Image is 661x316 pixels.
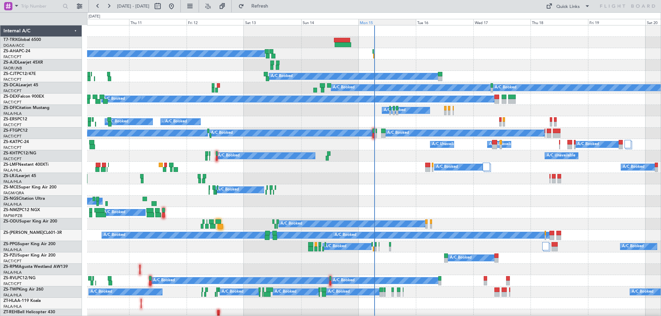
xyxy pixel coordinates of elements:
[588,19,646,25] div: Fri 19
[3,265,19,269] span: ZS-RPM
[3,247,22,252] a: FALA/HLA
[3,168,22,173] a: FALA/HLA
[3,88,21,94] a: FACT/CPT
[301,19,359,25] div: Sun 14
[3,299,17,303] span: ZT-HLA
[3,129,28,133] a: ZS-FTGPC12
[3,49,19,53] span: ZS-AHA
[187,19,244,25] div: Fri 12
[3,179,22,184] a: FALA/HLA
[3,253,55,258] a: ZS-PZUSuper King Air 200
[333,275,355,286] div: A/C Booked
[3,197,45,201] a: ZS-NGSCitation Ultra
[547,151,575,161] div: A/C Unavailable
[3,117,17,121] span: ZS-ERS
[3,122,21,128] a: FACT/CPT
[3,100,21,105] a: FACT/CPT
[21,1,61,11] input: Trip Number
[3,287,19,292] span: ZS-TWP
[281,219,302,229] div: A/C Booked
[3,95,18,99] span: ZS-DEX
[3,174,17,178] span: ZS-LRJ
[3,304,22,309] a: FALA/HLA
[3,38,18,42] span: T7-TRX
[3,83,38,87] a: ZS-DCALearjet 45
[473,19,531,25] div: Wed 17
[3,242,55,246] a: ZS-PPGSuper King Air 200
[3,259,21,264] a: FACT/CPT
[129,19,187,25] div: Thu 11
[3,156,21,162] a: FACT/CPT
[3,219,19,224] span: ZS-ODU
[162,117,184,127] div: A/C Booked
[117,3,149,9] span: [DATE] - [DATE]
[495,83,516,93] div: A/C Booked
[384,105,406,116] div: A/C Booked
[3,163,49,167] a: ZS-LMFNextant 400XTi
[3,231,43,235] span: ZS-[PERSON_NAME]
[103,94,125,104] div: A/C Booked
[556,3,580,10] div: Quick Links
[3,276,17,280] span: ZS-RVL
[244,19,301,25] div: Sat 13
[3,293,22,298] a: FALA/HLA
[3,117,27,121] a: ZS-ERSPC12
[3,61,18,65] span: ZS-AJD
[3,174,36,178] a: ZS-LRJLearjet 45
[543,1,594,12] button: Quick Links
[387,128,409,138] div: A/C Booked
[3,111,22,116] a: FALA/HLA
[104,230,125,240] div: A/C Booked
[245,4,274,9] span: Refresh
[325,241,346,252] div: A/C Booked
[577,139,599,150] div: A/C Booked
[3,145,21,150] a: FACT/CPT
[3,231,62,235] a: ZS-[PERSON_NAME]CL601-3R
[3,140,29,144] a: ZS-KATPC-24
[3,38,41,42] a: T7-TRXGlobal 6500
[3,72,17,76] span: ZS-CJT
[153,275,175,286] div: A/C Booked
[3,213,22,218] a: FAPM/PZB
[3,270,22,275] a: FALA/HLA
[3,208,19,212] span: ZS-NMZ
[450,253,472,263] div: A/C Booked
[335,230,356,240] div: A/C Booked
[3,95,44,99] a: ZS-DEXFalcon 900EX
[3,287,43,292] a: ZS-TWPKing Air 260
[3,242,18,246] span: ZS-PPG
[271,71,293,81] div: A/C Booked
[3,54,21,59] a: FACT/CPT
[3,265,68,269] a: ZS-RPMAgusta Westland AW139
[3,219,57,224] a: ZS-ODUSuper King Air 200
[222,287,243,297] div: A/C Booked
[623,162,644,172] div: A/C Booked
[3,276,35,280] a: ZS-RVLPC12/NG
[3,61,43,65] a: ZS-AJDLearjet 45XR
[3,49,30,53] a: ZS-AHAPC-24
[3,129,18,133] span: ZS-FTG
[622,241,644,252] div: A/C Booked
[3,66,22,71] a: FAOR/JNB
[104,207,125,218] div: A/C Booked
[3,310,17,314] span: ZT-REH
[3,202,22,207] a: FALA/HLA
[3,281,21,286] a: FACT/CPT
[531,19,588,25] div: Thu 18
[217,185,239,195] div: A/C Booked
[489,139,518,150] div: A/C Unavailable
[88,14,100,20] div: [DATE]
[211,128,233,138] div: A/C Booked
[3,151,18,155] span: ZS-KHT
[3,208,40,212] a: ZS-NMZPC12 NGX
[235,1,276,12] button: Refresh
[333,83,355,93] div: A/C Booked
[3,185,19,189] span: ZS-MCE
[3,72,36,76] a: ZS-CJTPC12/47E
[3,43,24,48] a: DGAA/ACC
[275,287,296,297] div: A/C Booked
[3,77,21,82] a: FACT/CPT
[3,106,16,110] span: ZS-DFI
[3,83,19,87] span: ZS-DCA
[3,253,18,258] span: ZS-PZU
